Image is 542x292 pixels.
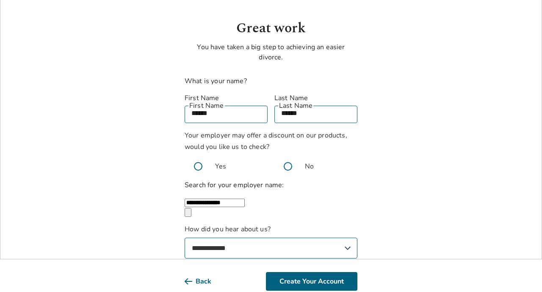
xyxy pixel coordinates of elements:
label: Last Name [274,93,357,103]
select: How did you hear about us? [185,238,357,258]
iframe: Chat Widget [500,251,542,292]
label: Search for your employer name: [185,180,284,190]
label: What is your name? [185,76,247,86]
span: Your employer may offer a discount on our products, would you like us to check? [185,131,347,152]
button: Create Your Account [266,272,357,291]
label: First Name [185,93,268,103]
p: You have taken a big step to achieving an easier divorce. [185,42,357,62]
h1: Great work [185,18,357,39]
span: Yes [215,161,226,171]
button: Back [185,272,225,291]
span: No [305,161,314,171]
button: Clear [185,208,191,217]
label: How did you hear about us? [185,224,357,258]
